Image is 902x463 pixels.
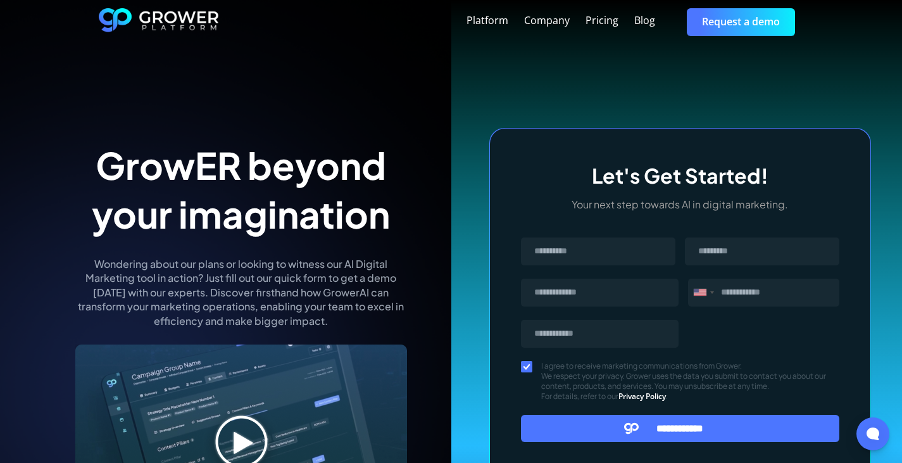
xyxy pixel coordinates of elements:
[634,15,655,27] div: Blog
[467,13,508,29] a: Platform
[99,8,219,36] a: home
[618,391,666,402] a: Privacy Policy
[75,141,407,238] h1: GrowER beyond your imagination
[541,361,839,402] span: I agree to receive marketing communications from Grower. We respect your privacy. Grower uses the...
[524,13,570,29] a: Company
[687,8,795,35] a: Request a demo
[521,163,839,187] h3: Let's Get Started!
[524,15,570,27] div: Company
[467,15,508,27] div: Platform
[689,279,718,306] div: United States: +1
[75,257,407,328] p: Wondering about our plans or looking to witness our AI Digital Marketing tool in action? Just fil...
[521,238,839,442] form: Message
[586,13,618,29] a: Pricing
[634,13,655,29] a: Blog
[521,198,839,212] p: Your next step towards AI in digital marketing.
[586,15,618,27] div: Pricing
